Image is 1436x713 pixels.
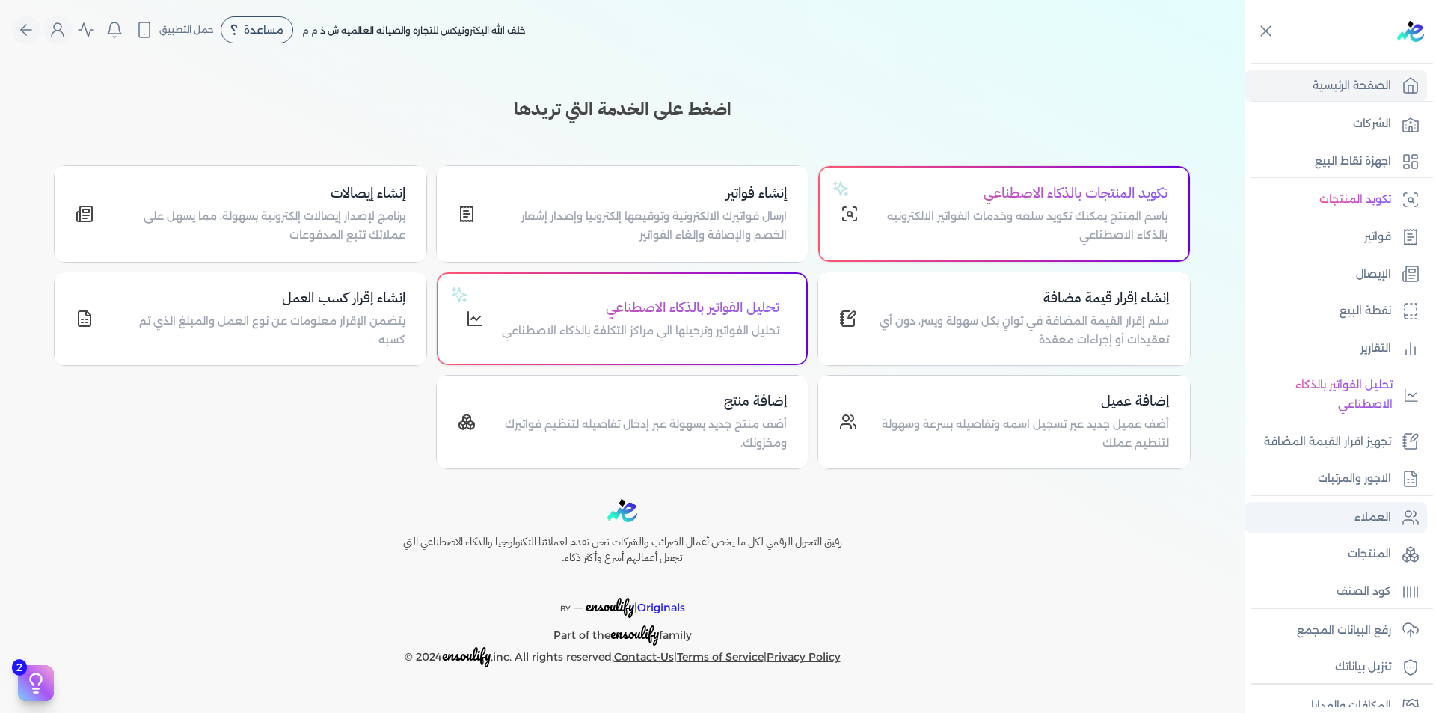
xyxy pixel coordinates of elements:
a: العملاء [1245,502,1427,533]
a: إنشاء إقرار كسب العمليتضمن الإقرار معلومات عن نوع العمل والمبلغ الذي تم كسبه [54,272,427,366]
button: حمل التطبيق [132,17,218,43]
p: الاجور والمرتبات [1318,469,1391,489]
a: تكويد المنتجات بالذكاء الاصطناعيباسم المنتج يمكنك تكويد سلعه وخدمات الفواتير الالكترونيه بالذكاء ... [817,165,1191,263]
p: فواتير [1364,227,1391,247]
p: الصفحة الرئيسية [1313,76,1391,96]
a: ensoulify [610,628,659,642]
p: تكويد المنتجات [1319,190,1391,209]
span: ensoulify [586,594,634,617]
a: كود الصنف [1245,576,1427,608]
h4: إنشاء إقرار كسب العمل [111,287,405,309]
p: أضف عميل جديد عبر تسجيل اسمه وتفاصيله بسرعة وسهولة لتنظيم عملك [875,415,1169,453]
span: مساعدة [244,25,283,35]
span: Originals [637,601,685,614]
p: الشركات [1353,114,1391,134]
p: برنامج لإصدار إيصالات إلكترونية بسهولة، مما يسهل على عملائك تتبع المدفوعات [111,207,405,245]
a: تنزيل بياناتك [1245,652,1427,683]
h6: رفيق التحول الرقمي لكل ما يخص أعمال الضرائب والشركات نحن نقدم لعملائنا التكنولوجيا والذكاء الاصطن... [371,534,874,566]
p: رفع البيانات المجمع [1297,621,1391,640]
a: الشركات [1245,108,1427,140]
a: إنشاء إقرار قيمة مضافةسلم إقرار القيمة المضافة في ثوانٍ بكل سهولة ويسر، دون أي تعقيدات أو إجراءات... [817,272,1191,366]
h4: إنشاء فواتير [494,183,788,204]
span: حمل التطبيق [159,23,214,37]
p: | [371,578,874,619]
p: Part of the family [371,618,874,646]
a: إضافة عميلأضف عميل جديد عبر تسجيل اسمه وتفاصيله بسرعة وسهولة لتنظيم عملك [817,375,1191,469]
a: تحليل الفواتير بالذكاء الاصطناعي [1245,370,1427,420]
p: نقطة البيع [1340,302,1391,321]
h4: تكويد المنتجات بالذكاء الاصطناعي [877,183,1167,204]
a: المنتجات [1245,539,1427,570]
a: اجهزة نقاط البيع [1245,146,1427,177]
a: Privacy Policy [767,650,841,664]
h4: تحليل الفواتير بالذكاء الاصطناعي [502,297,779,319]
h4: إنشاء إيصالات [111,183,405,204]
a: فواتير [1245,221,1427,253]
div: مساعدة [221,16,293,43]
p: التقارير [1360,339,1391,358]
a: إنشاء إيصالاتبرنامج لإصدار إيصالات إلكترونية بسهولة، مما يسهل على عملائك تتبع المدفوعات [54,165,427,263]
p: تحليل الفواتير وترحيلها الي مراكز التكلفة بالذكاء الاصطناعي [502,322,779,341]
p: ارسال فواتيرك الالكترونية وتوقيعها إلكترونيا وإصدار إشعار الخصم والإضافة وإلغاء الفواتير [494,207,788,245]
a: Terms of Service [677,650,764,664]
span: ensoulify [610,622,659,645]
p: سلم إقرار القيمة المضافة في ثوانٍ بكل سهولة ويسر، دون أي تعقيدات أو إجراءات معقدة [875,312,1169,350]
p: الإيصال [1356,265,1391,284]
p: © 2024 ,inc. All rights reserved. | | [371,646,874,667]
sup: __ [574,599,583,609]
p: كود الصنف [1337,582,1391,602]
span: خلف الله اليكترونيكس للتجاره والصيانه العالميه ش ذ م م [302,25,526,36]
span: 2 [12,659,27,676]
a: إضافة منتجأضف منتج جديد بسهولة عبر إدخال تفاصيله لتنظيم فواتيرك ومخزونك. [436,375,809,469]
img: logo [1397,21,1424,42]
p: أضف منتج جديد بسهولة عبر إدخال تفاصيله لتنظيم فواتيرك ومخزونك. [494,415,788,453]
a: الصفحة الرئيسية [1245,70,1427,102]
h4: إضافة عميل [875,391,1169,412]
button: 2 [18,665,54,701]
a: التقارير [1245,333,1427,364]
a: الإيصال [1245,259,1427,290]
p: اجهزة نقاط البيع [1315,152,1391,171]
img: logo [607,499,637,522]
a: نقطة البيع [1245,296,1427,327]
a: تكويد المنتجات [1245,184,1427,215]
p: العملاء [1354,508,1391,527]
p: تحليل الفواتير بالذكاء الاصطناعي [1252,376,1393,414]
p: تنزيل بياناتك [1335,658,1391,677]
h4: إضافة منتج [494,391,788,412]
a: الاجور والمرتبات [1245,463,1427,495]
p: باسم المنتج يمكنك تكويد سلعه وخدمات الفواتير الالكترونيه بالذكاء الاصطناعي [877,207,1167,245]
span: BY [560,604,571,613]
a: Contact-Us [614,650,674,664]
a: رفع البيانات المجمع [1245,615,1427,646]
a: إنشاء فواتيرارسال فواتيرك الالكترونية وتوقيعها إلكترونيا وإصدار إشعار الخصم والإضافة وإلغاء الفواتير [436,165,809,263]
a: تجهيز اقرار القيمة المضافة [1245,426,1427,458]
a: تحليل الفواتير بالذكاء الاصطناعيتحليل الفواتير وترحيلها الي مراكز التكلفة بالذكاء الاصطناعي [436,272,809,366]
span: ensoulify [442,643,491,667]
p: تجهيز اقرار القيمة المضافة [1264,432,1391,452]
h3: اضغط على الخدمة التي تريدها [54,96,1191,123]
p: يتضمن الإقرار معلومات عن نوع العمل والمبلغ الذي تم كسبه [111,312,405,350]
p: المنتجات [1348,545,1391,564]
h4: إنشاء إقرار قيمة مضافة [875,287,1169,309]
